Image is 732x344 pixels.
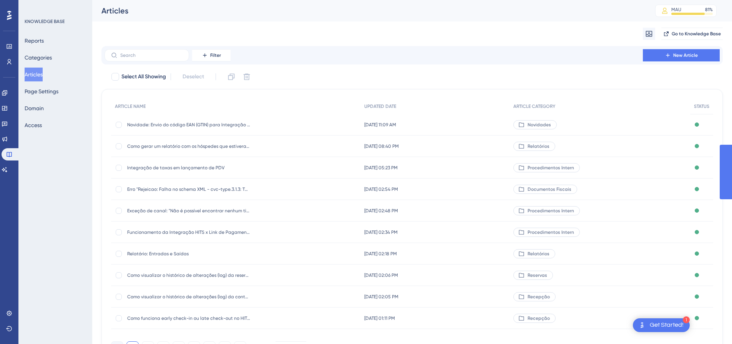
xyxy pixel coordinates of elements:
span: Relatório: Entradas e Saídas [127,251,250,257]
span: Relatórios [528,251,549,257]
span: [DATE] 01:11 PM [364,315,395,321]
span: Procedimentos Intern [528,208,574,214]
div: Open Get Started! checklist, remaining modules: 1 [633,318,690,332]
span: Integração de taxas em lançamento de PDV [127,165,250,171]
button: Page Settings [25,84,58,98]
span: [DATE] 02:05 PM [364,294,398,300]
img: launcher-image-alternative-text [637,321,647,330]
span: Como visualizar o histórico de alterações (log) da conta? [127,294,250,300]
span: Novidades [528,122,551,128]
span: Erro "Rejeicao: Falha no schema XML - cvc-type.3.1.3: The value 'XXXX' of element 'cEANTrib' is n... [127,186,250,192]
button: New Article [643,49,720,61]
span: [DATE] 02:18 PM [364,251,397,257]
span: Como visualizar o histórico de alterações (log) da reserva? [127,272,250,278]
span: ARTICLE CATEGORY [513,103,555,109]
span: Procedimentos Intern [528,229,574,235]
span: Deselect [183,72,204,81]
span: Relatórios [528,143,549,149]
span: Como gerar um relatório com os hóspedes que estiveram hospedados em um determinado período? [127,143,250,149]
button: Articles [25,68,43,81]
span: [DATE] 08:40 PM [364,143,399,149]
div: 1 [683,316,690,323]
button: Filter [192,49,231,61]
span: [DATE] 05:23 PM [364,165,398,171]
span: Procedimentos Intern [528,165,574,171]
input: Search [120,53,183,58]
span: Recepção [528,315,550,321]
span: [DATE] 02:34 PM [364,229,398,235]
button: Reports [25,34,44,48]
button: Go to Knowledge Base [661,28,723,40]
button: Deselect [176,70,211,84]
div: KNOWLEDGE BASE [25,18,65,25]
span: New Article [673,52,698,58]
iframe: UserGuiding AI Assistant Launcher [700,314,723,337]
span: [DATE] 02:06 PM [364,272,398,278]
span: Recepção [528,294,550,300]
span: Como funciona early check-in ou late check-out no HITS? [127,315,250,321]
span: [DATE] 02:54 PM [364,186,398,192]
div: 81 % [705,7,713,13]
div: MAU [671,7,681,13]
span: [DATE] 11:09 AM [364,122,396,128]
span: Reservas [528,272,547,278]
span: UPDATED DATE [364,103,396,109]
span: [DATE] 02:48 PM [364,208,398,214]
span: ARTICLE NAME [115,103,146,109]
span: Filter [210,52,221,58]
span: Select All Showing [121,72,166,81]
div: Articles [101,5,636,16]
span: Documentos Fiscais [528,186,571,192]
span: Funcionamento da Integração HITS x Link de Pagamento Stone [127,229,250,235]
button: Categories [25,51,52,64]
div: Get Started! [650,321,684,329]
span: STATUS [694,103,709,109]
span: Exceção de canal: "Não é possível encontrar nenhum tipo de apartamento com o Id 0 (seq: x) ou não... [127,208,250,214]
button: Access [25,118,42,132]
span: Go to Knowledge Base [672,31,721,37]
span: Novidade: Envio do código EAN (GTIN) para Integração Fiscal [127,122,250,128]
button: Domain [25,101,44,115]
